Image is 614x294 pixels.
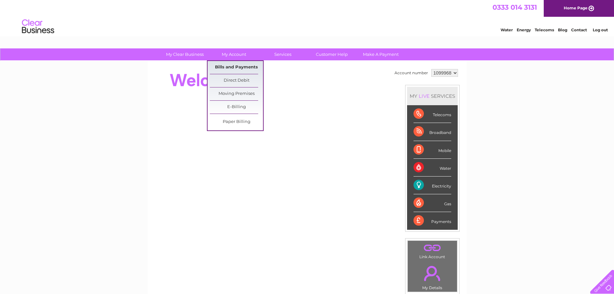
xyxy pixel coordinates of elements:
[517,27,531,32] a: Energy
[155,4,460,31] div: Clear Business is a trading name of Verastar Limited (registered in [GEOGRAPHIC_DATA] No. 3667643...
[414,177,451,194] div: Electricity
[256,48,309,60] a: Services
[535,27,554,32] a: Telecoms
[210,61,263,74] a: Bills and Payments
[210,87,263,100] a: Moving Premises
[210,101,263,114] a: E-Billing
[409,242,455,254] a: .
[414,212,451,229] div: Payments
[407,260,457,292] td: My Details
[210,116,263,128] a: Paper Billing
[22,17,54,36] img: logo.png
[207,48,260,60] a: My Account
[407,240,457,261] td: Link Account
[414,105,451,123] div: Telecoms
[593,27,608,32] a: Log out
[409,262,455,285] a: .
[501,27,513,32] a: Water
[210,74,263,87] a: Direct Debit
[417,93,431,99] div: LIVE
[158,48,211,60] a: My Clear Business
[558,27,567,32] a: Blog
[414,123,451,141] div: Broadband
[305,48,358,60] a: Customer Help
[393,67,430,78] td: Account number
[354,48,407,60] a: Make A Payment
[414,159,451,177] div: Water
[492,3,537,11] a: 0333 014 3131
[571,27,587,32] a: Contact
[414,141,451,159] div: Mobile
[414,194,451,212] div: Gas
[407,87,458,105] div: MY SERVICES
